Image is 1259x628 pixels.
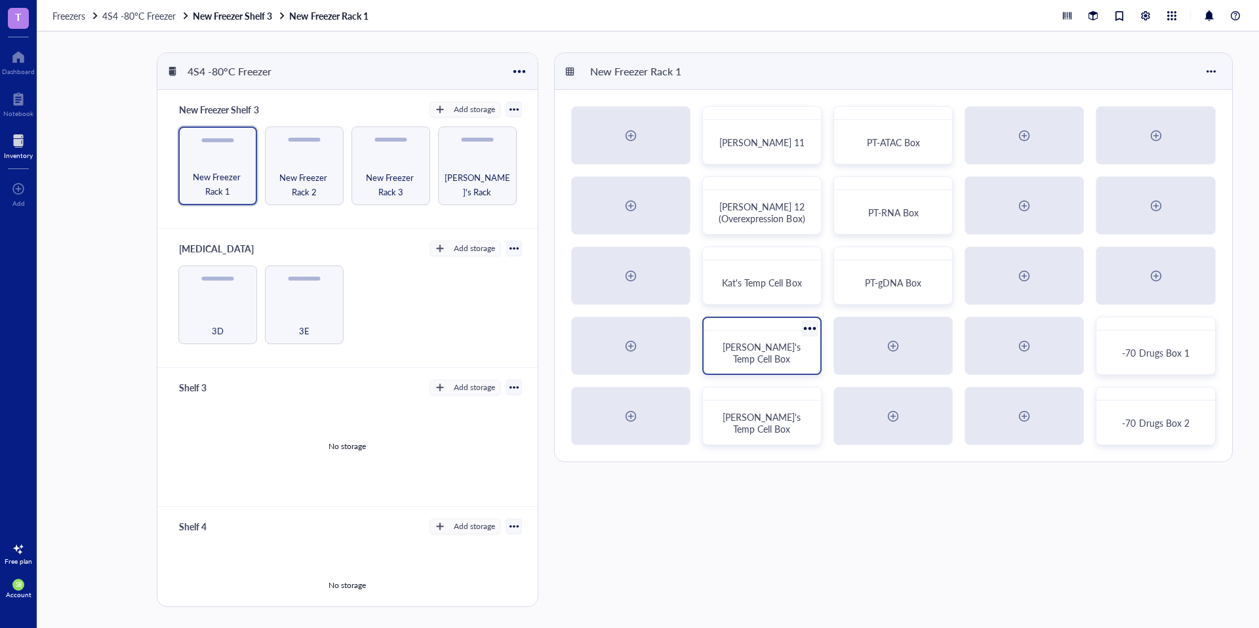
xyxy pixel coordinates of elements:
[1122,416,1189,429] span: -70 Drugs Box 2
[867,136,920,149] span: PT-ATAC Box
[430,102,501,117] button: Add storage
[329,441,366,452] div: No storage
[15,9,22,25] span: T
[5,557,32,565] div: Free plan
[52,10,100,22] a: Freezers
[865,276,921,289] span: PT-gDNA Box
[357,170,424,199] span: New Freezer Rack 3
[723,340,803,365] span: [PERSON_NAME]'s Temp Cell Box
[454,243,495,254] div: Add storage
[430,241,501,256] button: Add storage
[454,520,495,532] div: Add storage
[2,68,35,75] div: Dashboard
[102,10,190,22] a: 4S4 -80°C Freezer
[584,60,687,83] div: New Freezer Rack 1
[719,136,805,149] span: [PERSON_NAME] 11
[722,276,801,289] span: Kat's Temp Cell Box
[430,380,501,395] button: Add storage
[719,200,807,225] span: [PERSON_NAME] 12 (Overexpression Box)
[4,130,33,159] a: Inventory
[193,10,370,22] a: New Freezer Shelf 3New Freezer Rack 1
[185,170,250,199] span: New Freezer Rack 1
[102,9,176,22] span: 4S4 -80°C Freezer
[173,239,260,258] div: [MEDICAL_DATA]
[212,324,224,338] span: 3D
[182,60,277,83] div: 4S4 -80°C Freezer
[173,517,252,536] div: Shelf 4
[1122,346,1189,359] span: -70 Drugs Box 1
[454,382,495,393] div: Add storage
[271,170,338,199] span: New Freezer Rack 2
[15,581,21,588] span: SB
[6,591,31,599] div: Account
[444,170,511,199] span: [PERSON_NAME]'s Rack
[2,47,35,75] a: Dashboard
[723,410,803,435] span: [PERSON_NAME]'s Temp Cell Box
[173,378,252,397] div: Shelf 3
[173,100,264,119] div: New Freezer Shelf 3
[12,199,25,207] div: Add
[430,519,501,534] button: Add storage
[4,151,33,159] div: Inventory
[454,104,495,115] div: Add storage
[299,324,310,338] span: 3E
[3,109,33,117] div: Notebook
[868,206,919,219] span: PT-RNA Box
[329,579,366,591] div: No storage
[3,88,33,117] a: Notebook
[52,9,85,22] span: Freezers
